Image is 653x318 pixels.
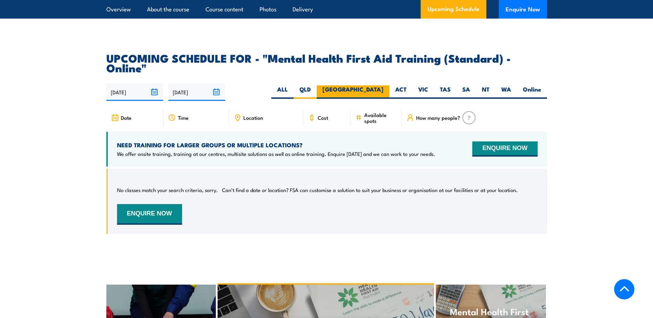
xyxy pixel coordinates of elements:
[271,85,294,99] label: ALL
[456,85,476,99] label: SA
[364,112,397,124] span: Available spots
[117,150,435,157] p: We offer onsite training, training at our centres, multisite solutions as well as online training...
[117,141,435,149] h4: NEED TRAINING FOR LARGER GROUPS OR MULTIPLE LOCATIONS?
[117,187,218,193] p: No classes match your search criteria, sorry.
[472,141,537,157] button: ENQUIRE NOW
[495,85,517,99] label: WA
[476,85,495,99] label: NT
[412,85,434,99] label: VIC
[178,115,189,120] span: Time
[222,187,518,193] p: Can’t find a date or location? FSA can customise a solution to suit your business or organisation...
[294,85,317,99] label: QLD
[318,115,328,120] span: Cost
[243,115,263,120] span: Location
[517,85,547,99] label: Online
[117,204,182,225] button: ENQUIRE NOW
[106,83,163,101] input: From date
[168,83,225,101] input: To date
[416,115,460,120] span: How many people?
[434,85,456,99] label: TAS
[389,85,412,99] label: ACT
[106,53,547,72] h2: UPCOMING SCHEDULE FOR - "Mental Health First Aid Training (Standard) - Online"
[317,85,389,99] label: [GEOGRAPHIC_DATA]
[121,115,131,120] span: Date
